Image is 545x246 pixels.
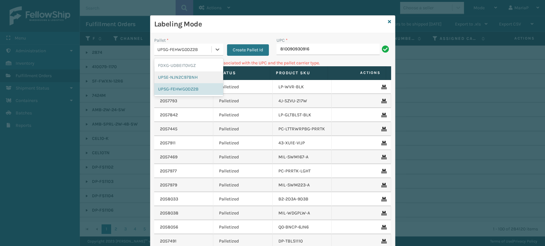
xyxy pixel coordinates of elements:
label: UPC [276,37,288,44]
td: MIL-WDGPLW-A [273,206,332,220]
div: FDXG-UDBEIT0VGZ [154,60,223,71]
td: LP-GLTBLST-BLK [273,108,332,122]
a: 2057842 [160,112,178,118]
td: Palletized [213,150,273,164]
i: Remove From Pallet [381,113,385,117]
a: 2057469 [160,154,178,160]
td: PC-PRRTK-LGHT [273,164,332,178]
a: 2057445 [160,126,178,132]
td: Palletized [213,80,273,94]
label: Status [218,70,264,76]
i: Remove From Pallet [381,197,385,201]
i: Remove From Pallet [381,85,385,89]
td: Palletized [213,192,273,206]
td: PC-LTTRWRPBG-PRRTK [273,122,332,136]
i: Remove From Pallet [381,211,385,215]
a: 2058056 [160,224,178,230]
td: Palletized [213,178,273,192]
label: Product SKU [276,70,322,76]
a: 2057793 [160,98,177,104]
i: Remove From Pallet [381,99,385,103]
td: Palletized [213,206,273,220]
i: Remove From Pallet [381,169,385,173]
td: 4J-SZVU-Z17W [273,94,332,108]
td: B2-2D3A-9D3B [273,192,332,206]
i: Remove From Pallet [381,141,385,145]
i: Remove From Pallet [381,239,385,243]
td: Palletized [213,164,273,178]
i: Remove From Pallet [381,225,385,229]
td: Palletized [213,220,273,234]
i: Remove From Pallet [381,155,385,159]
span: Actions [330,68,384,78]
a: 2057979 [160,182,177,188]
a: 2058033 [160,196,178,202]
a: 2057977 [160,168,177,174]
div: UPSE-NJN2C97BNH [154,71,223,83]
div: UPSG-FEHWG0DZ2B [154,83,223,95]
td: Q0-BNCP-6JN6 [273,220,332,234]
p: Can't find any fulfillment orders associated with the UPC and the pallet carrier type. [154,60,391,66]
a: 2057491 [160,238,177,244]
a: 2057911 [160,140,176,146]
td: Palletized [213,122,273,136]
i: Remove From Pallet [381,183,385,187]
td: MIL-SWM167-A [273,150,332,164]
h3: Labeling Mode [154,19,385,29]
td: Palletized [213,136,273,150]
td: Palletized [213,94,273,108]
button: Create Pallet Id [227,44,269,56]
div: UPSG-FEHWG0DZ2B [157,46,212,53]
td: 43-XU1E-VIJP [273,136,332,150]
td: MIL-SWM223-A [273,178,332,192]
a: 2058038 [160,210,178,216]
td: LP-WVR-BLK [273,80,332,94]
td: Palletized [213,108,273,122]
label: Pallet [154,37,169,44]
i: Remove From Pallet [381,127,385,131]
